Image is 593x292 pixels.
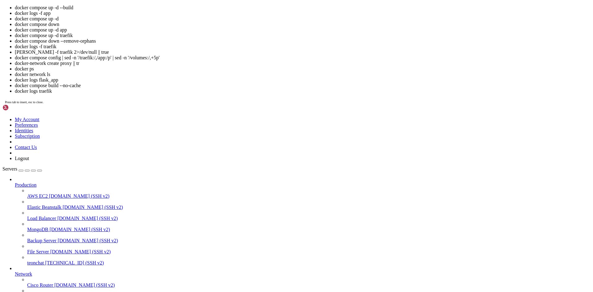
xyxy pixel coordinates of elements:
[15,66,591,72] li: docker ps
[2,132,513,137] x-row: Last login: [DATE] from [TECHNICAL_ID]
[15,117,40,122] a: My Account
[5,100,43,104] span: Press tab to insert, esc to close.
[27,282,53,288] span: Cisco Router
[15,177,591,266] li: Production
[27,227,591,232] a: MongoDB [DOMAIN_NAME] (SSH v2)
[15,271,32,277] span: Network
[2,154,513,158] x-row: root@teonchat:~# cd meuapp/flaskmkdir/oficial/app_delivery/reverse-proxy
[45,260,104,265] span: [TECHNICAL_ID] (SSH v2)
[27,243,591,255] li: File Server [DOMAIN_NAME] (SSH v2)
[2,15,513,20] x-row: * Management: [URL][DOMAIN_NAME]
[15,44,591,49] li: docker logs -f traefik
[15,11,591,16] li: docker logs -f app
[27,282,591,288] a: Cisco Router [DOMAIN_NAME] (SSH v2)
[15,22,591,27] li: docker compose down
[15,49,591,55] li: [PERSON_NAME] -f traefik 2>/dev/null || true
[27,205,591,210] a: Elastic Beanstalk [DOMAIN_NAME] (SSH v2)
[49,193,110,199] span: [DOMAIN_NAME] (SSH v2)
[49,227,110,232] span: [DOMAIN_NAME] (SSH v2)
[2,89,513,93] x-row: Expanded Security Maintenance for Applications is not enabled.
[2,46,513,50] x-row: Memory usage: 48% IPv4 address for eth0: [TECHNICAL_ID]
[27,188,591,199] li: AWS EC2 [DOMAIN_NAME] (SSH v2)
[15,182,591,188] a: Production
[15,5,591,11] li: docker compose up -d --build
[2,11,513,15] x-row: * Documentation: [URL][DOMAIN_NAME]
[2,72,513,76] x-row: just raised the bar for easy, resilient and secure K8s cluster deployment.
[2,128,513,132] x-row: *** System restart required ***
[15,156,29,161] a: Logout
[15,88,591,94] li: docker logs traefik
[15,145,37,150] a: Contact Us
[2,80,513,85] x-row: [URL][DOMAIN_NAME]
[2,37,513,41] x-row: System load: 0.03 Processes: 158
[57,216,118,221] span: [DOMAIN_NAME] (SSH v2)
[27,249,591,255] a: File Server [DOMAIN_NAME] (SSH v2)
[2,158,513,163] x-row: root@teonchat:~/meuapp/flaskmkdir/oficial/app_delivery/reverse-proxy# do
[2,67,513,72] x-row: * Strictly confined Kubernetes makes edge and IoT secure. Learn how MicroK8s
[2,41,513,46] x-row: Usage of /: 92.6% of 37.23GB Users logged in: 0
[15,271,591,277] a: Network
[27,199,591,210] li: Elastic Beanstalk [DOMAIN_NAME] (SSH v2)
[2,137,513,141] x-row: root@teonchat:~# cd
[27,216,591,221] a: Load Balancer [DOMAIN_NAME] (SSH v2)
[2,50,513,54] x-row: Swap usage: 0% IPv6 address for eth0: [TECHNICAL_ID]
[27,277,591,288] li: Cisco Router [DOMAIN_NAME] (SSH v2)
[27,205,61,210] span: Elastic Beanstalk
[58,238,118,243] span: [DOMAIN_NAME] (SSH v2)
[27,216,56,221] span: Load Balancer
[15,77,591,83] li: docker logs flask_app
[15,83,591,88] li: docker compose build --no-cache
[54,282,115,288] span: [DOMAIN_NAME] (SSH v2)
[27,255,591,266] li: teonchat [TECHNICAL_ID] (SSH v2)
[15,133,40,139] a: Subscription
[15,72,591,77] li: docker network ls
[15,61,591,66] li: docker-network create proxy || tr
[27,221,591,232] li: MongoDB [DOMAIN_NAME] (SSH v2)
[2,111,513,115] x-row: 1 additional security update can be applied with ESM Apps.
[2,59,513,63] x-row: => / is using 92.6% of 37.23GB
[27,193,591,199] a: AWS EC2 [DOMAIN_NAME] (SSH v2)
[27,193,48,199] span: AWS EC2
[15,55,591,61] li: docker compose config | sed -n '/traefik:/,/app:/p' | sed -n '/volumes:/,+5p'
[15,122,38,128] a: Preferences
[2,150,513,154] x-row: root@teonchat:~/meuapp/flaskmkdir/oficial/app_delivery/templates/admin# cd
[15,16,591,22] li: docker compose up -d
[27,210,591,221] li: Load Balancer [DOMAIN_NAME] (SSH v2)
[163,158,165,163] div: (72, 36)
[27,232,591,243] li: Backup Server [DOMAIN_NAME] (SSH v2)
[27,238,591,243] a: Backup Server [DOMAIN_NAME] (SSH v2)
[15,182,36,188] span: Production
[15,33,591,38] li: docker compose up -d traefik
[27,260,44,265] span: teonchat
[2,115,513,119] x-row: Learn more about enabling ESM Apps service at [URL][DOMAIN_NAME]
[27,227,48,232] span: MongoDB
[63,205,123,210] span: [DOMAIN_NAME] (SSH v2)
[27,260,591,266] a: teonchat [TECHNICAL_ID] (SSH v2)
[2,166,42,171] a: Servers
[2,98,513,102] x-row: 2 updates can be applied immediately.
[2,145,513,150] x-row: root@teonchat:~/meuapp/flaskmkdir/oficial/app_delivery/templates/admin# nano landing_plans.html
[50,249,111,254] span: [DOMAIN_NAME] (SSH v2)
[2,102,513,106] x-row: To see these additional updates run: apt list --upgradable
[2,104,38,111] img: Shellngn
[2,20,513,24] x-row: * Support: [URL][DOMAIN_NAME]
[2,166,17,171] span: Servers
[27,249,49,254] span: File Server
[15,128,33,133] a: Identities
[2,28,513,33] x-row: System information as of [DATE]
[15,27,591,33] li: docker compose up -d app
[15,38,591,44] li: docker compose down --remove-orphans
[27,238,57,243] span: Backup Server
[2,141,513,145] x-row: root@teonchat:~# cd meuapp/flaskmkdir/oficial/app_delivery/templates/admin
[2,2,513,7] x-row: Welcome to Ubuntu 24.04.3 LTS (GNU/Linux 6.8.0-71-generic x86_64)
